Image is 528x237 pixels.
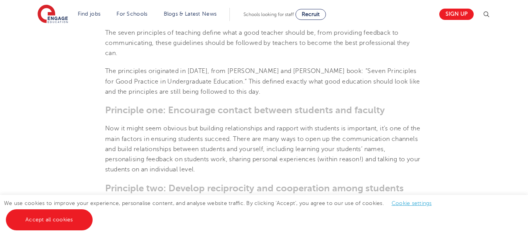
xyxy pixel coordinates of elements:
[105,68,420,95] span: The principles originated in [DATE], from [PERSON_NAME] and [PERSON_NAME] book: “Seven Principles...
[243,12,294,17] span: Schools looking for staff
[105,123,423,175] p: Now it might seem obvious but building relationships and rapport with students is important, it’s...
[4,200,440,223] span: We use cookies to improve your experience, personalise content, and analyse website traffic. By c...
[105,105,423,116] h3: Principle one: Encourage contact between students and faculty
[164,11,217,17] a: Blogs & Latest News
[105,183,423,194] h3: Principle two: Develop reciprocity and cooperation among students
[38,5,68,24] img: Engage Education
[6,209,93,230] a: Accept all cookies
[392,200,432,206] a: Cookie settings
[116,11,147,17] a: For Schools
[439,9,474,20] a: Sign up
[78,11,101,17] a: Find jobs
[105,29,410,57] span: The seven principles of teaching define what a good teacher should be, from providing feedback to...
[295,9,326,20] a: Recruit
[302,11,320,17] span: Recruit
